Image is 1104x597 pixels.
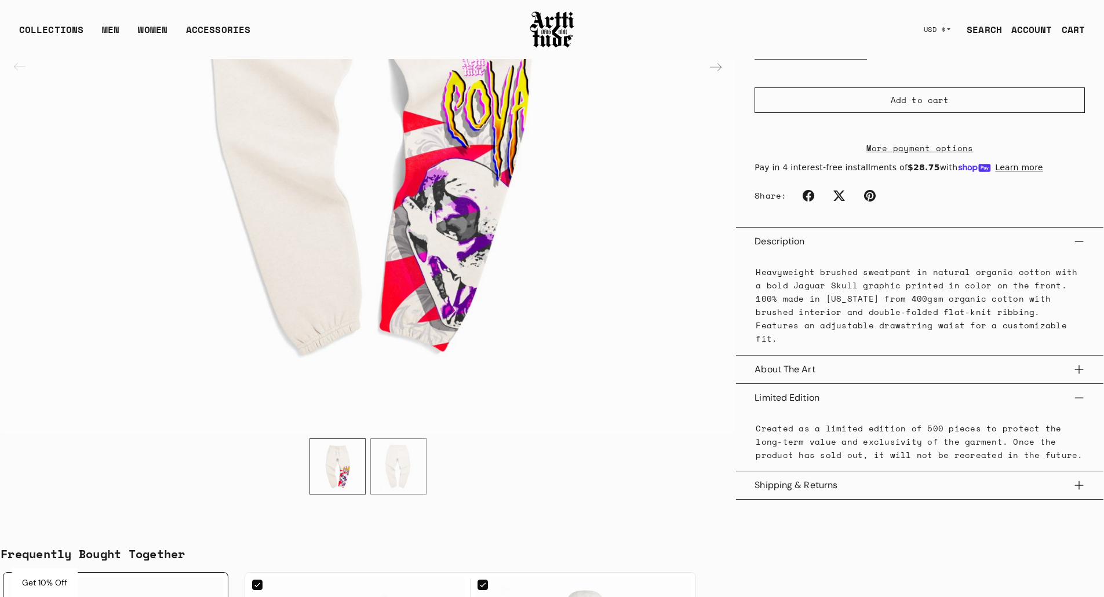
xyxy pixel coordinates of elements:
[186,23,250,46] div: ACCESSORIES
[755,355,1085,383] button: About The Art
[755,383,1085,411] button: Limited Edition
[924,25,946,34] span: USD $
[702,53,730,81] div: Next slide
[529,10,575,49] img: Arttitude
[102,23,119,46] a: MEN
[1062,23,1085,36] div: CART
[857,183,883,208] a: Pinterest
[756,265,1084,346] p: Heavyweight brushed sweatpant in natural organic cotton with a bold Jaguar Skull graphic printed ...
[10,23,260,46] ul: Main navigation
[19,23,83,46] div: COLLECTIONS
[755,471,1085,499] button: Shipping & Returns
[755,190,786,202] span: Share:
[12,568,78,597] div: Get 10% Off
[826,183,852,208] a: Twitter
[891,94,949,106] span: Add to cart
[755,87,1085,113] button: Add to cart
[796,183,821,208] a: Facebook
[957,18,1002,41] a: SEARCH
[309,438,366,495] div: 1 / 2
[755,228,1085,255] button: Description
[756,421,1084,461] p: Created as a limited edition of 500 pieces to protect the long-term value and exclusivity of the ...
[371,439,426,494] img: Jaguar Skull II Sweatpants
[310,439,365,494] img: Jaguar Skull II Sweatpants
[755,141,1085,155] a: More payment options
[22,577,67,588] span: Get 10% Off
[1,545,1103,563] div: Frequently Bought Together
[370,438,427,495] div: 2 / 2
[1002,18,1052,41] a: ACCOUNT
[1052,18,1085,41] a: Open cart
[917,17,958,42] button: USD $
[138,23,167,46] a: WOMEN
